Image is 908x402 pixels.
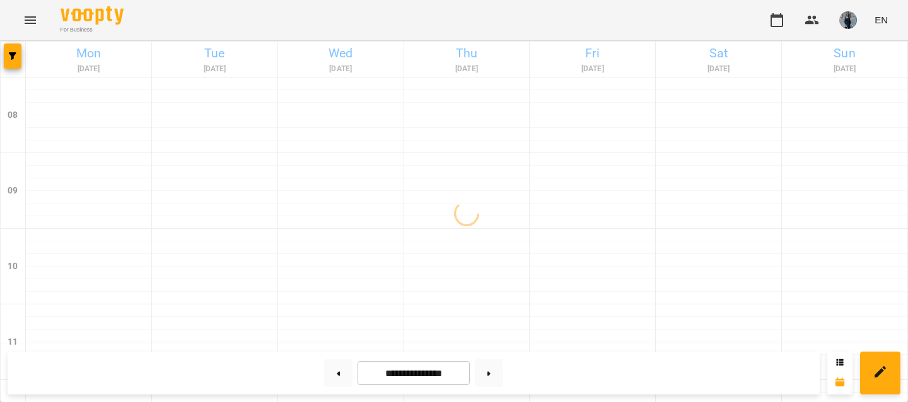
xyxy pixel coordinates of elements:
h6: 11 [8,335,18,349]
h6: [DATE] [406,63,528,75]
h6: 09 [8,184,18,198]
h6: [DATE] [532,63,653,75]
h6: Thu [406,43,528,63]
h6: 08 [8,108,18,122]
button: Menu [15,5,45,35]
img: bfffc1ebdc99cb2c845fa0ad6ea9d4d3.jpeg [839,11,857,29]
h6: Sun [784,43,905,63]
h6: [DATE] [658,63,779,75]
h6: Wed [280,43,402,63]
h6: Fri [532,43,653,63]
h6: 10 [8,260,18,273]
h6: [DATE] [784,63,905,75]
h6: Sat [658,43,779,63]
h6: [DATE] [28,63,149,75]
span: EN [875,13,888,26]
h6: Mon [28,43,149,63]
img: Voopty Logo [61,6,124,25]
h6: [DATE] [154,63,276,75]
span: For Business [61,26,124,34]
button: EN [870,8,893,32]
h6: Tue [154,43,276,63]
h6: [DATE] [280,63,402,75]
